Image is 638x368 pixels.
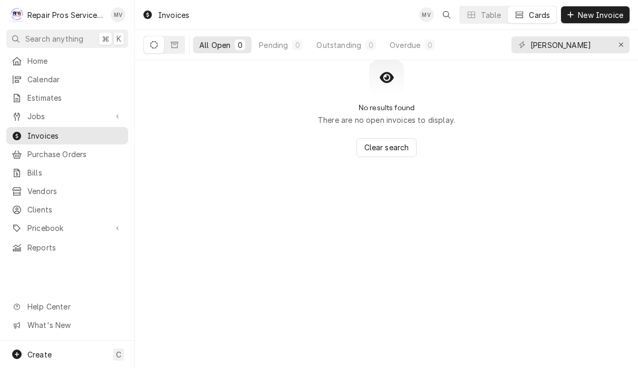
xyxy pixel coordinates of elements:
[199,40,230,51] div: All Open
[117,33,121,44] span: K
[613,36,630,53] button: Erase input
[6,164,128,181] a: Bills
[481,9,501,21] div: Table
[356,138,417,157] button: Clear search
[316,40,361,51] div: Outstanding
[27,204,123,215] span: Clients
[27,130,123,141] span: Invoices
[27,149,123,160] span: Purchase Orders
[362,142,411,153] span: Clear search
[427,40,433,51] div: 0
[530,36,610,53] input: Keyword search
[27,167,123,178] span: Bills
[6,201,128,218] a: Clients
[318,114,455,125] p: There are no open invoices to display.
[102,33,109,44] span: ⌘
[27,242,123,253] span: Reports
[237,40,243,51] div: 0
[27,301,122,312] span: Help Center
[9,7,24,22] div: R
[111,7,125,22] div: Mindy Volker's Avatar
[27,222,107,234] span: Pricebook
[6,182,128,200] a: Vendors
[368,40,374,51] div: 0
[116,349,121,360] span: C
[6,146,128,163] a: Purchase Orders
[111,7,125,22] div: MV
[6,30,128,48] button: Search anything⌘K
[561,6,630,23] button: New Invoice
[359,103,415,112] h2: No results found
[6,219,128,237] a: Go to Pricebook
[6,71,128,88] a: Calendar
[6,298,128,315] a: Go to Help Center
[438,6,455,23] button: Open search
[27,319,122,331] span: What's New
[27,74,123,85] span: Calendar
[27,186,123,197] span: Vendors
[27,9,105,21] div: Repair Pros Services Inc
[6,52,128,70] a: Home
[27,92,123,103] span: Estimates
[6,108,128,125] a: Go to Jobs
[419,7,434,22] div: MV
[294,40,301,51] div: 0
[27,55,123,66] span: Home
[9,7,24,22] div: Repair Pros Services Inc's Avatar
[390,40,420,51] div: Overdue
[6,89,128,106] a: Estimates
[6,316,128,334] a: Go to What's New
[576,9,625,21] span: New Invoice
[6,239,128,256] a: Reports
[27,111,107,122] span: Jobs
[529,9,550,21] div: Cards
[6,127,128,144] a: Invoices
[259,40,288,51] div: Pending
[419,7,434,22] div: Mindy Volker's Avatar
[27,350,52,359] span: Create
[25,33,83,44] span: Search anything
